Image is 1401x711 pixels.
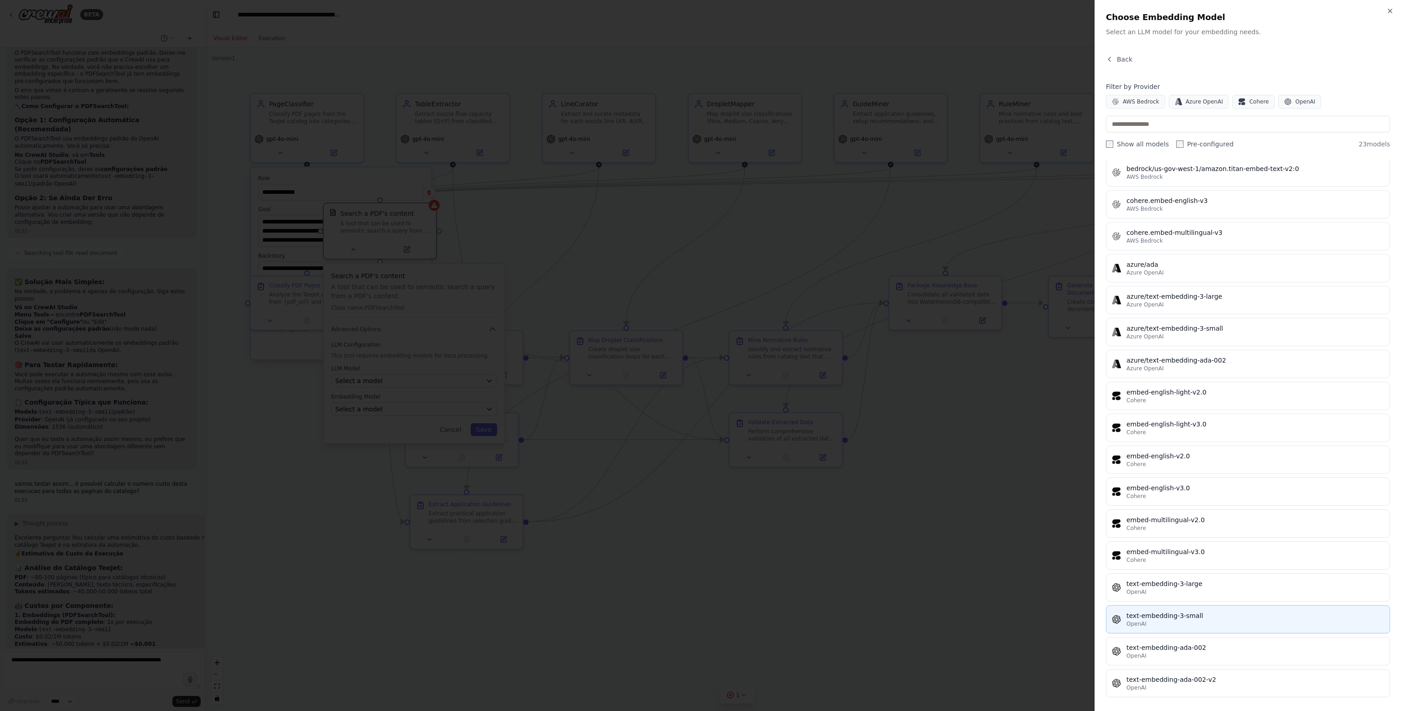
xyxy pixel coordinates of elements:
div: embed-english-v2.0 [1126,452,1384,461]
span: OpenAI [1126,652,1147,659]
button: azure/text-embedding-3-smallAzure OpenAI [1106,318,1390,346]
button: bedrock/us-gov-west-1/amazon.titan-embed-text-v2:0AWS Bedrock [1106,158,1390,187]
span: 23 models [1359,140,1390,149]
button: text-embedding-3-smallOpenAI [1106,605,1390,633]
span: Cohere [1126,556,1146,564]
span: AWS Bedrock [1123,98,1159,105]
button: Azure OpenAI [1169,95,1229,109]
span: Azure OpenAI [1126,301,1164,308]
span: Azure OpenAI [1126,333,1164,340]
span: Cohere [1126,429,1146,436]
span: Azure OpenAI [1186,98,1223,105]
button: embed-english-v2.0Cohere [1106,446,1390,474]
button: cohere.embed-english-v3AWS Bedrock [1106,190,1390,218]
div: azure/ada [1126,260,1384,269]
button: azure/text-embedding-3-largeAzure OpenAI [1106,286,1390,314]
div: azure/text-embedding-3-large [1126,292,1384,301]
button: text-embedding-3-largeOpenAI [1106,573,1390,602]
div: cohere.embed-multilingual-v3 [1126,228,1384,237]
div: cohere.embed-english-v3 [1126,196,1384,205]
div: text-embedding-ada-002 [1126,643,1384,652]
span: Azure OpenAI [1126,365,1164,372]
button: azure/adaAzure OpenAI [1106,254,1390,282]
div: embed-english-light-v2.0 [1126,388,1384,397]
h4: Filter by Provider [1106,82,1390,91]
button: text-embedding-ada-002-v2OpenAI [1106,669,1390,697]
span: OpenAI [1126,684,1147,691]
button: embed-english-light-v3.0Cohere [1106,414,1390,442]
span: Cohere [1126,461,1146,468]
input: Show all models [1106,140,1113,148]
label: Pre-configured [1176,140,1234,149]
button: text-embedding-ada-002OpenAI [1106,637,1390,665]
input: Pre-configured [1176,140,1183,148]
div: embed-english-light-v3.0 [1126,420,1384,429]
button: AWS Bedrock [1106,95,1165,109]
span: Cohere [1126,397,1146,404]
span: AWS Bedrock [1126,237,1163,244]
div: text-embedding-ada-002-v2 [1126,675,1384,684]
span: OpenAI [1126,588,1147,596]
div: bedrock/us-gov-west-1/amazon.titan-embed-text-v2:0 [1126,164,1384,173]
span: Cohere [1126,493,1146,500]
div: embed-english-v3.0 [1126,483,1384,493]
button: OpenAI [1278,95,1321,109]
label: Show all models [1106,140,1169,149]
div: embed-multilingual-v3.0 [1126,547,1384,556]
span: AWS Bedrock [1126,173,1163,181]
span: AWS Bedrock [1126,205,1163,213]
div: embed-multilingual-v2.0 [1126,515,1384,524]
span: OpenAI [1126,620,1147,628]
p: Select an LLM model for your embedding needs. [1106,27,1390,36]
button: embed-english-light-v2.0Cohere [1106,382,1390,410]
button: embed-multilingual-v3.0Cohere [1106,541,1390,570]
button: Cohere [1232,95,1275,109]
div: azure/text-embedding-ada-002 [1126,356,1384,365]
span: Cohere [1249,98,1269,105]
div: azure/text-embedding-3-small [1126,324,1384,333]
span: Back [1117,55,1132,64]
span: Azure OpenAI [1126,269,1164,276]
button: cohere.embed-multilingual-v3AWS Bedrock [1106,222,1390,250]
div: text-embedding-3-small [1126,611,1384,620]
div: text-embedding-3-large [1126,579,1384,588]
button: azure/text-embedding-ada-002Azure OpenAI [1106,350,1390,378]
h2: Choose Embedding Model [1106,11,1390,24]
span: Cohere [1126,524,1146,532]
button: embed-english-v3.0Cohere [1106,477,1390,506]
span: OpenAI [1295,98,1315,105]
button: embed-multilingual-v2.0Cohere [1106,509,1390,538]
button: Back [1106,55,1132,64]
